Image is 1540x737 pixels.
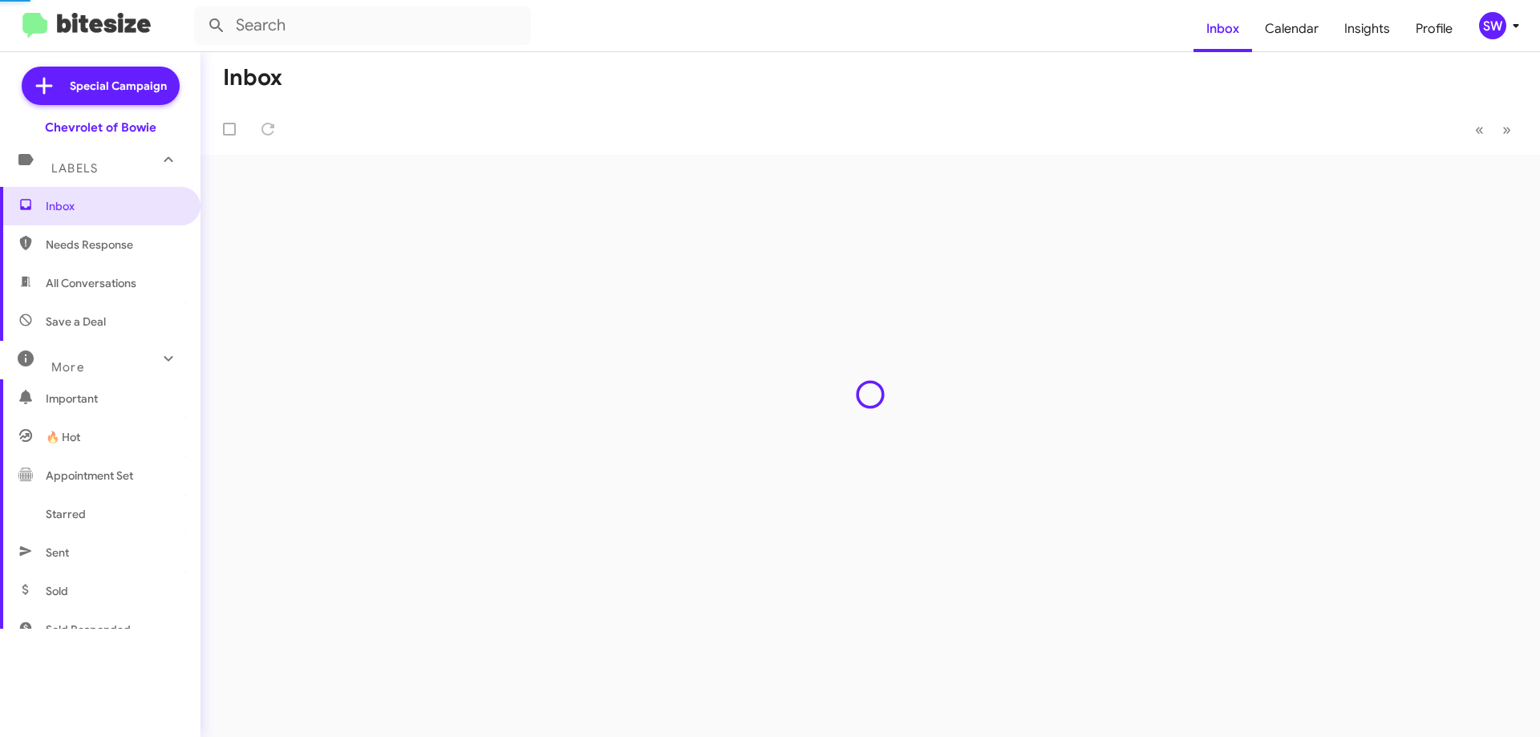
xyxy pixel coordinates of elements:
[46,198,182,214] span: Inbox
[1252,6,1331,52] a: Calendar
[1493,113,1521,146] button: Next
[46,391,182,407] span: Important
[194,6,531,45] input: Search
[46,429,80,445] span: 🔥 Hot
[46,275,136,291] span: All Conversations
[22,67,180,105] a: Special Campaign
[45,119,156,136] div: Chevrolet of Bowie
[1403,6,1465,52] a: Profile
[46,622,131,638] span: Sold Responded
[1475,119,1484,140] span: «
[1465,12,1522,39] button: SW
[1331,6,1403,52] a: Insights
[1502,119,1511,140] span: »
[1479,12,1506,39] div: SW
[46,237,182,253] span: Needs Response
[1465,113,1493,146] button: Previous
[46,468,133,484] span: Appointment Set
[70,78,167,94] span: Special Campaign
[51,161,98,176] span: Labels
[46,506,86,522] span: Starred
[51,360,84,375] span: More
[1466,113,1521,146] nav: Page navigation example
[46,583,68,599] span: Sold
[46,545,69,561] span: Sent
[223,65,282,91] h1: Inbox
[1193,6,1252,52] a: Inbox
[46,314,106,330] span: Save a Deal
